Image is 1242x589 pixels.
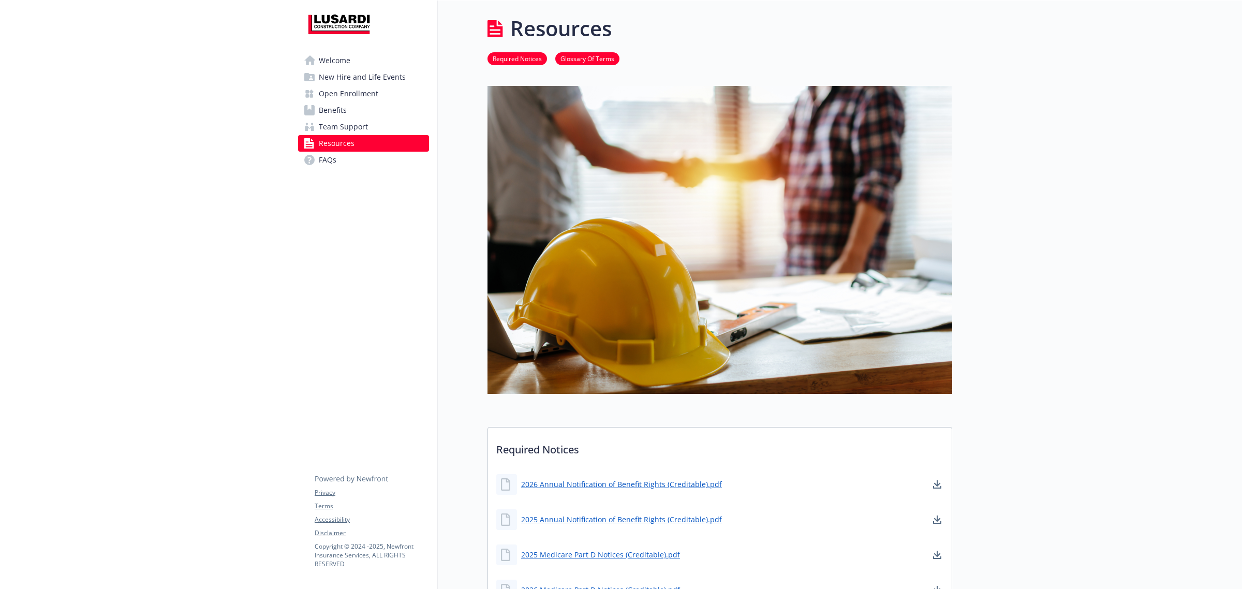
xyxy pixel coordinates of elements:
p: Copyright © 2024 - 2025 , Newfront Insurance Services, ALL RIGHTS RESERVED [315,542,428,568]
a: FAQs [298,152,429,168]
a: 2025 Annual Notification of Benefit Rights (Creditable).pdf [521,514,722,525]
a: Benefits [298,102,429,119]
p: Required Notices [488,428,952,466]
a: Privacy [315,488,428,497]
a: download document [931,478,943,491]
a: 2026 Annual Notification of Benefit Rights (Creditable).pdf [521,479,722,490]
span: Benefits [319,102,347,119]
span: Welcome [319,52,350,69]
span: New Hire and Life Events [319,69,406,85]
a: Open Enrollment [298,85,429,102]
a: Resources [298,135,429,152]
span: Resources [319,135,354,152]
span: Team Support [319,119,368,135]
img: resources page banner [487,86,952,394]
a: Required Notices [487,53,547,63]
a: Disclaimer [315,528,428,538]
a: download document [931,549,943,561]
a: download document [931,513,943,526]
a: 2025 Medicare Part D Notices (Creditable).pdf [521,549,680,560]
a: Accessibility [315,515,428,524]
a: Terms [315,502,428,511]
span: FAQs [319,152,336,168]
a: Welcome [298,52,429,69]
span: Open Enrollment [319,85,378,102]
a: New Hire and Life Events [298,69,429,85]
a: Glossary Of Terms [555,53,619,63]
a: Team Support [298,119,429,135]
h1: Resources [510,13,612,44]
